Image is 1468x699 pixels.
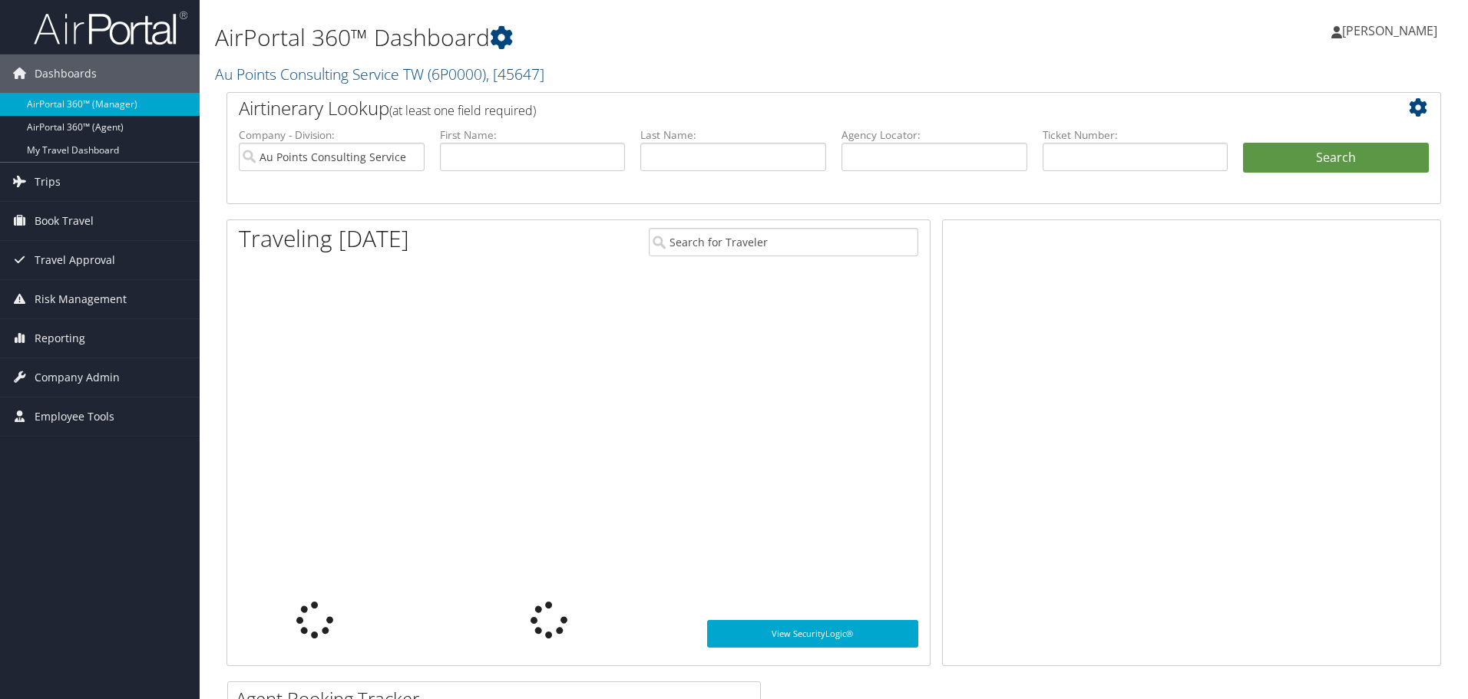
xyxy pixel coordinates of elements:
label: Agency Locator: [841,127,1027,143]
button: Search [1243,143,1429,173]
h1: Traveling [DATE] [239,223,409,255]
span: ( 6P0000 ) [428,64,486,84]
span: Employee Tools [35,397,114,436]
label: First Name: [440,127,626,143]
span: Travel Approval [35,241,115,279]
span: , [ 45647 ] [486,64,544,84]
span: Company Admin [35,358,120,397]
label: Ticket Number: [1043,127,1228,143]
span: Trips [35,163,61,201]
span: [PERSON_NAME] [1342,22,1437,39]
label: Last Name: [640,127,826,143]
span: Dashboards [35,54,97,93]
span: Book Travel [35,202,94,240]
h2: Airtinerary Lookup [239,95,1327,121]
input: Search for Traveler [649,228,918,256]
a: [PERSON_NAME] [1331,8,1453,54]
a: Au Points Consulting Service TW [215,64,544,84]
span: Reporting [35,319,85,358]
label: Company - Division: [239,127,425,143]
a: View SecurityLogic® [707,620,918,648]
img: airportal-logo.png [34,10,187,46]
span: (at least one field required) [389,102,536,119]
span: Risk Management [35,280,127,318]
h1: AirPortal 360™ Dashboard [215,21,1040,54]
